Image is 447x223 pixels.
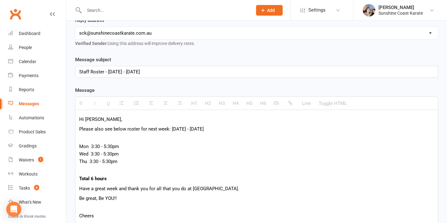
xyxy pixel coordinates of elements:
div: Product Sales [19,129,46,134]
a: Automations [8,111,66,125]
b: Total 6 hours [79,176,107,181]
button: Add [256,5,283,16]
a: Gradings [8,139,66,153]
span: 8 [34,185,39,190]
div: People [19,45,32,50]
span: Be great, Be YOU!! [79,196,117,201]
div: Automations [19,115,44,120]
a: Payments [8,69,66,83]
div: Open Intercom Messenger [6,202,21,217]
div: Payments [19,73,39,78]
span: Add [267,8,275,13]
div: Dashboard [19,31,40,36]
label: Message subject [75,56,111,63]
div: Staff Roster - [DATE] - [DATE] [75,66,438,77]
label: Message [75,87,95,94]
span: Please also see below roster for next week: [DATE] - [DATE] [79,126,204,132]
span: Settings [308,3,326,17]
div: Tasks [19,186,30,191]
a: Workouts [8,167,66,181]
input: Search... [82,6,248,15]
span: 1 [38,157,43,162]
span: Have a great week and thank you for all that you do at [GEOGRAPHIC_DATA]. [79,186,239,191]
div: Gradings [19,143,37,148]
div: Calendar [19,59,36,64]
a: Tasks 8 [8,181,66,195]
a: Dashboard [8,27,66,41]
span: Using this address will improve delivery rates. [75,41,195,46]
a: Product Sales [8,125,66,139]
a: Messages [8,97,66,111]
a: People [8,41,66,55]
a: Calendar [8,55,66,69]
div: What's New [19,200,41,205]
div: Workouts [19,171,38,176]
div: Reports [19,87,34,92]
a: Clubworx [8,6,23,22]
p: Hi [PERSON_NAME], [79,116,434,123]
a: Waivers 1 [8,153,66,167]
a: Reports [8,83,66,97]
div: Messages [19,101,39,106]
a: What's New [8,195,66,209]
div: Sunshine Coast Karate [378,10,423,16]
div: [PERSON_NAME] [378,5,423,10]
span: Mon 3:30 - 5:30pm Wed 3:30 - 5:30pm Thu 3:30 - 5:30pm [79,144,119,164]
img: thumb_image1623201351.png [363,4,375,17]
strong: Verified Sender: [75,41,108,46]
div: Waivers [19,157,34,162]
span: Cheers [79,213,94,219]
